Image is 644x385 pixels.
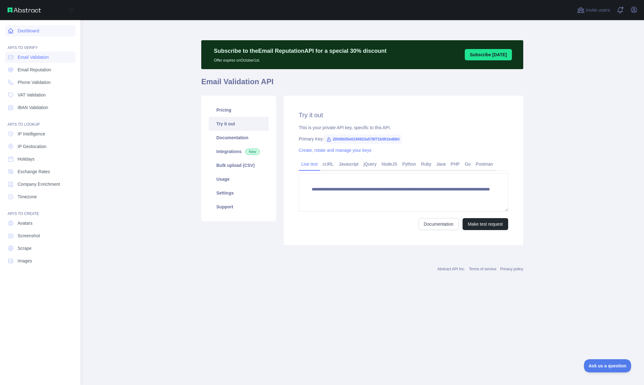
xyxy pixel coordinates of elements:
span: Company Enrichment [18,181,60,187]
a: Integrations New [209,145,269,158]
a: Phone Validation [5,77,75,88]
a: Support [209,200,269,214]
span: Timezone [18,194,37,200]
span: Exchange Rates [18,168,50,175]
a: PHP [448,159,462,169]
span: IBAN Validation [18,104,48,111]
p: Subscribe to the Email Reputation API for a special 30 % discount [214,47,386,55]
a: Images [5,255,75,267]
img: Abstract API [8,8,41,13]
div: This is your private API key, specific to this API. [299,124,508,131]
span: Holidays [18,156,35,162]
span: IP Intelligence [18,131,45,137]
a: Create, rotate and manage your keys [299,148,371,153]
div: API'S TO VERIFY [5,38,75,50]
h1: Email Validation API [201,77,523,92]
span: Invite users [586,7,610,14]
h2: Try it out [299,111,508,119]
span: 20fd0b55e0194923a578f71b061bd68d [324,135,402,144]
a: Email Reputation [5,64,75,75]
span: Email Reputation [18,67,51,73]
a: Live test [299,159,320,169]
a: Settings [209,186,269,200]
span: Avatars [18,220,32,226]
span: Phone Validation [18,79,51,85]
a: Python [400,159,419,169]
a: Documentation [209,131,269,145]
a: Bulk upload (CSV) [209,158,269,172]
a: Ruby [419,159,434,169]
button: Invite users [576,5,611,15]
a: Try it out [209,117,269,131]
span: Scrape [18,245,31,251]
a: Usage [209,172,269,186]
a: Company Enrichment [5,179,75,190]
a: VAT Validation [5,89,75,101]
a: Javascript [336,159,361,169]
a: Holidays [5,153,75,165]
a: Pricing [209,103,269,117]
iframe: Toggle Customer Support [584,359,631,372]
a: Screenshot [5,230,75,241]
a: IP Intelligence [5,128,75,140]
a: IP Geolocation [5,141,75,152]
a: Terms of service [469,267,496,271]
a: NodeJS [379,159,400,169]
span: Email Validation [18,54,49,60]
a: cURL [320,159,336,169]
a: Postman [473,159,496,169]
a: Go [462,159,473,169]
a: Dashboard [5,25,75,36]
a: Exchange Rates [5,166,75,177]
div: API'S TO CREATE [5,204,75,216]
a: Documentation [419,218,459,230]
a: Privacy policy [500,267,523,271]
a: Scrape [5,243,75,254]
a: Java [434,159,448,169]
span: New [245,149,260,155]
a: IBAN Validation [5,102,75,113]
span: VAT Validation [18,92,46,98]
a: Timezone [5,191,75,202]
a: jQuery [361,159,379,169]
p: Offer expires on October 1st. [214,55,386,63]
div: API'S TO LOOKUP [5,114,75,127]
span: Images [18,258,32,264]
button: Subscribe [DATE] [465,49,512,60]
span: IP Geolocation [18,143,47,150]
a: Avatars [5,217,75,229]
button: Make test request [463,218,508,230]
a: Email Validation [5,52,75,63]
a: Abstract API Inc. [437,267,465,271]
div: Primary Key: [299,136,508,142]
span: Screenshot [18,233,40,239]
